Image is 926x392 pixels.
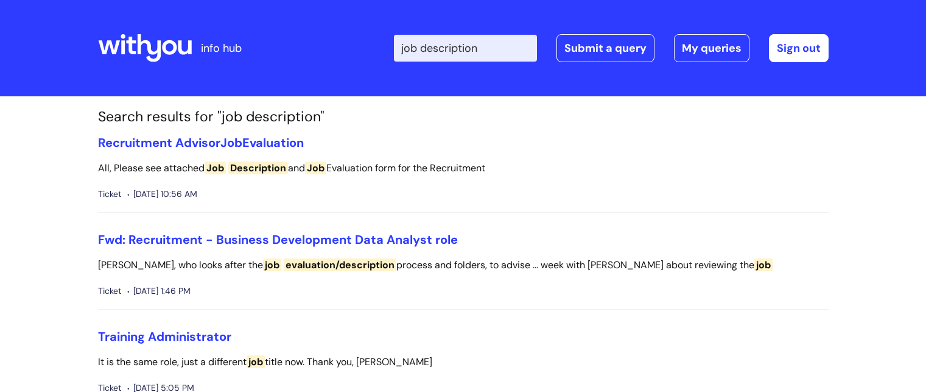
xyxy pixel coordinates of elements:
span: Ticket [98,187,121,202]
input: Search [394,35,537,62]
span: evaluation/description [284,258,396,271]
a: Submit a query [556,34,654,62]
span: [DATE] 1:46 PM [127,283,191,299]
span: Job [205,162,226,174]
p: All, Please see attached and Evaluation form for the Recruitment [98,160,829,177]
a: Training Administrator [98,329,231,344]
span: [DATE] 10:56 AM [127,187,197,202]
span: Ticket [98,283,121,299]
a: My queries [674,34,749,62]
p: It is the same role, just a different title now. Thank you, [PERSON_NAME] [98,354,829,371]
span: Job [305,162,326,174]
span: job [754,258,773,271]
p: info hub [201,38,242,58]
p: [PERSON_NAME], who looks after the process and folders, to advise ... week with [PERSON_NAME] abo... [98,257,829,274]
span: Job [220,135,242,151]
span: Description [228,162,288,174]
a: Sign out [769,34,829,62]
h1: Search results for "job description" [98,109,829,126]
span: job [263,258,281,271]
div: | - [394,34,829,62]
a: Recruitment AdvisorJobEvaluation [98,135,304,151]
span: job [247,355,265,368]
a: Fwd: Recruitment - Business Development Data Analyst role [98,232,458,248]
